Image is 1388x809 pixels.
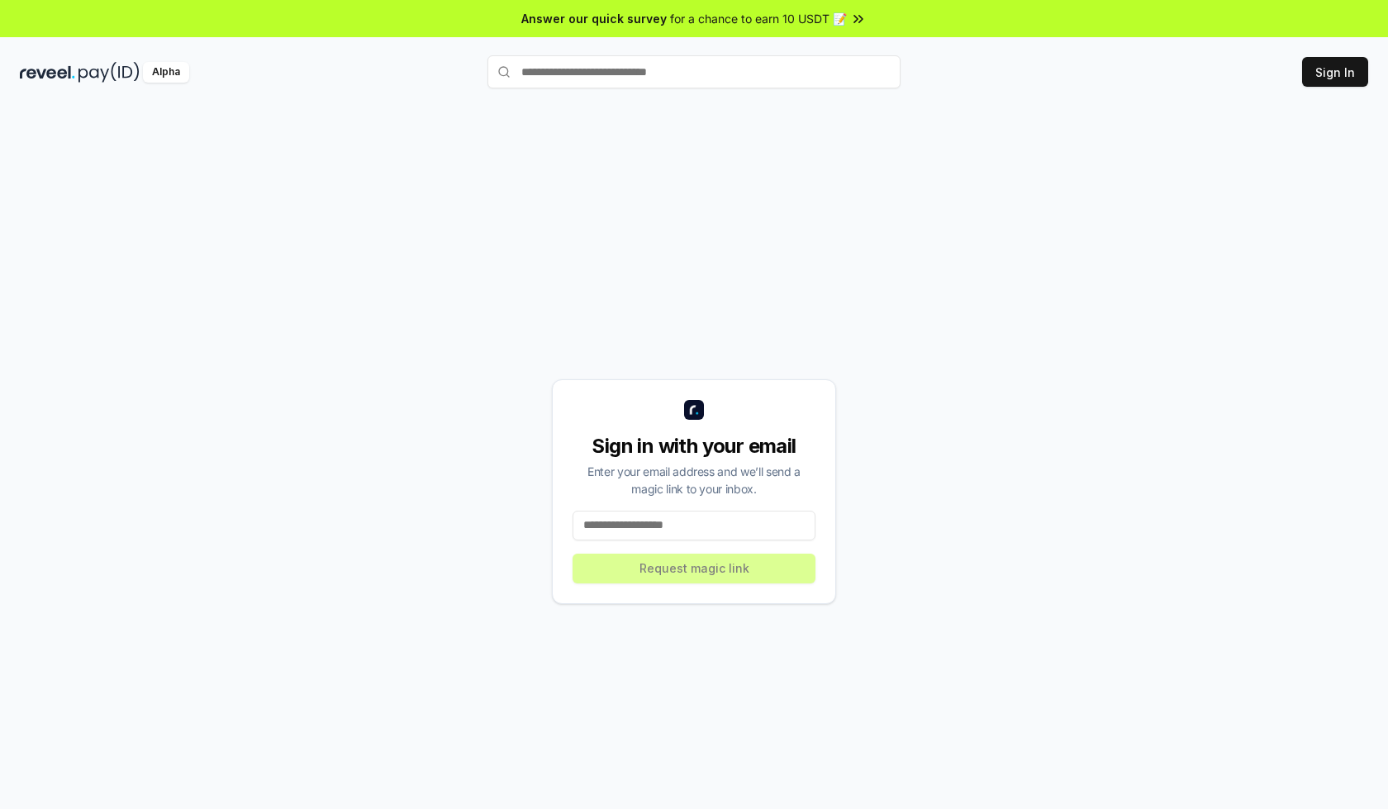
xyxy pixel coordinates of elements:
[1302,57,1368,87] button: Sign In
[521,10,667,27] span: Answer our quick survey
[684,400,704,420] img: logo_small
[20,62,75,83] img: reveel_dark
[78,62,140,83] img: pay_id
[573,463,815,497] div: Enter your email address and we’ll send a magic link to your inbox.
[670,10,847,27] span: for a chance to earn 10 USDT 📝
[573,433,815,459] div: Sign in with your email
[143,62,189,83] div: Alpha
